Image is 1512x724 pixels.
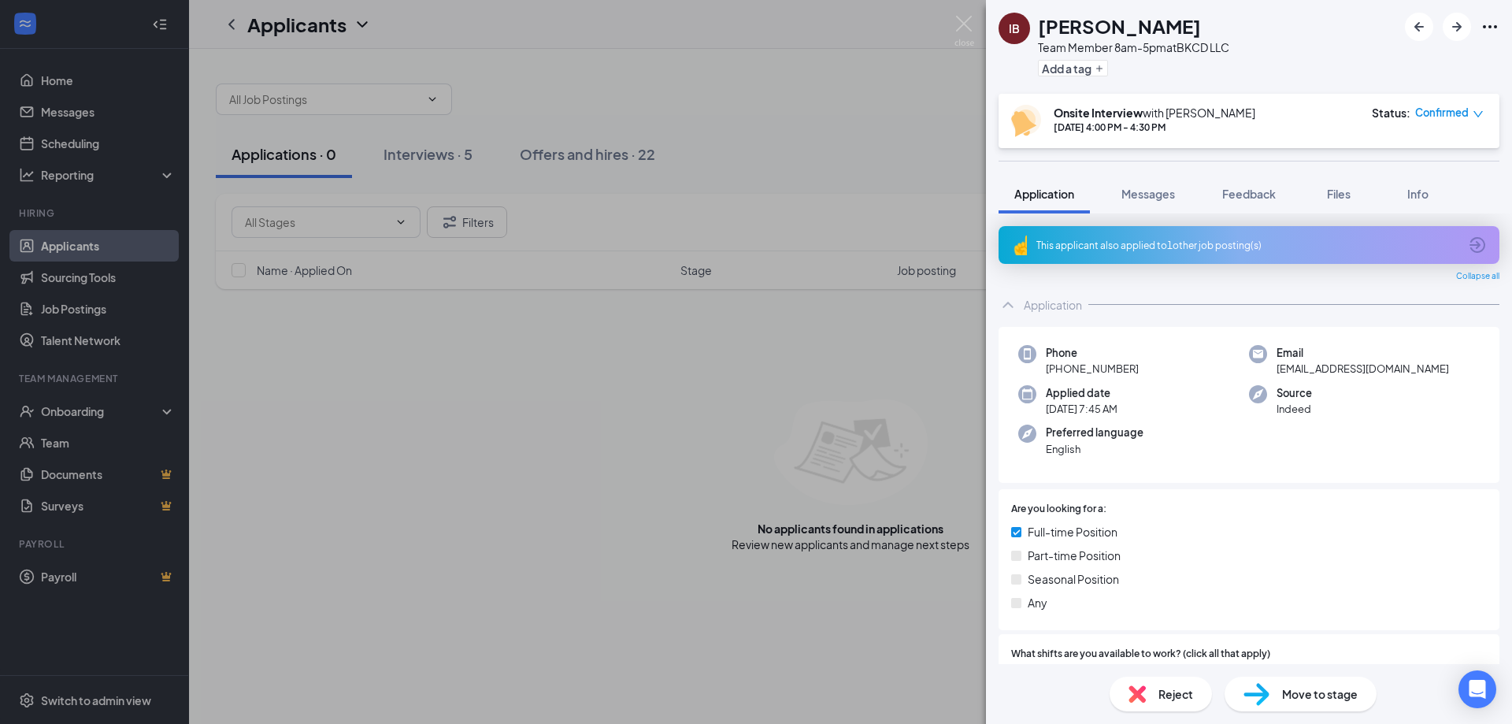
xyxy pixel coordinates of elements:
[1327,187,1351,201] span: Files
[1046,441,1143,457] span: English
[1277,345,1449,361] span: Email
[1277,361,1449,377] span: [EMAIL_ADDRESS][DOMAIN_NAME]
[1095,64,1104,73] svg: Plus
[1054,121,1255,134] div: [DATE] 4:00 PM - 4:30 PM
[999,295,1017,314] svg: ChevronUp
[1028,547,1121,564] span: Part-time Position
[1447,17,1466,36] svg: ArrowRight
[1222,187,1276,201] span: Feedback
[1036,239,1458,252] div: This applicant also applied to 1 other job posting(s)
[1011,502,1106,517] span: Are you looking for a:
[1046,361,1139,377] span: [PHONE_NUMBER]
[1277,385,1312,401] span: Source
[1046,425,1143,440] span: Preferred language
[1046,401,1117,417] span: [DATE] 7:45 AM
[1054,106,1143,120] b: Onsite Interview
[1038,13,1201,39] h1: [PERSON_NAME]
[1456,270,1499,283] span: Collapse all
[1443,13,1471,41] button: ArrowRight
[1473,109,1484,120] span: down
[1046,385,1117,401] span: Applied date
[1046,345,1139,361] span: Phone
[1410,17,1429,36] svg: ArrowLeftNew
[1011,647,1270,662] span: What shifts are you available to work? (click all that apply)
[1405,13,1433,41] button: ArrowLeftNew
[1372,105,1410,121] div: Status :
[1038,60,1108,76] button: PlusAdd a tag
[1458,670,1496,708] div: Open Intercom Messenger
[1028,594,1047,611] span: Any
[1480,17,1499,36] svg: Ellipses
[1024,297,1082,313] div: Application
[1054,105,1255,121] div: with [PERSON_NAME]
[1028,523,1117,540] span: Full-time Position
[1038,39,1229,55] div: Team Member 8am-5pm at BKCD LLC
[1158,685,1193,703] span: Reject
[1277,401,1312,417] span: Indeed
[1121,187,1175,201] span: Messages
[1282,685,1358,703] span: Move to stage
[1028,570,1119,588] span: Seasonal Position
[1009,20,1020,36] div: IB
[1415,105,1469,121] span: Confirmed
[1014,187,1074,201] span: Application
[1407,187,1429,201] span: Info
[1468,236,1487,254] svg: ArrowCircle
